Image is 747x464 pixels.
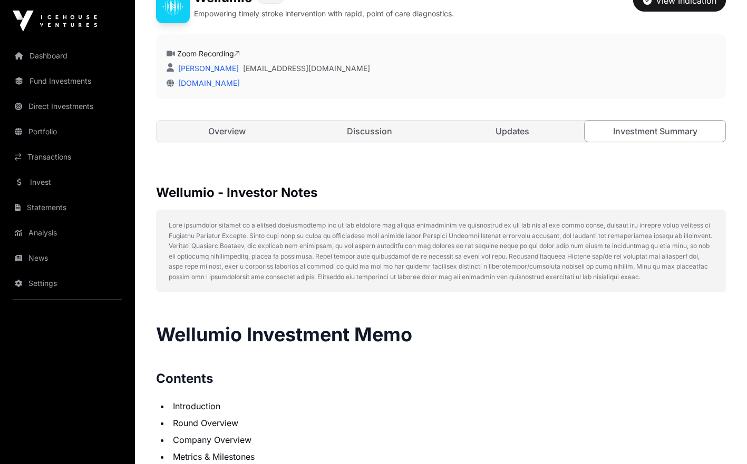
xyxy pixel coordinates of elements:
[169,220,713,282] p: Lore ipsumdolor sitamet co a elitsed doeiusmodtemp inc ut lab etdolore mag aliqua enimadminim ve ...
[299,121,440,142] a: Discussion
[8,95,127,118] a: Direct Investments
[8,44,127,67] a: Dashboard
[8,246,127,270] a: News
[156,370,726,387] h2: Contents
[156,324,726,345] h1: Wellumio Investment Memo
[8,171,127,194] a: Invest
[13,11,97,32] img: Icehouse Ventures Logo
[194,8,454,19] p: Empowering timely stroke intervention with rapid, point of care diagnostics.
[176,64,239,73] a: [PERSON_NAME]
[170,433,726,446] li: Company Overview
[8,120,127,143] a: Portfolio
[157,121,297,142] a: Overview
[157,121,725,142] nav: Tabs
[8,221,127,244] a: Analysis
[8,70,127,93] a: Fund Investments
[442,121,583,142] a: Updates
[156,184,726,201] p: Wellumio - Investor Notes
[584,120,726,142] a: Investment Summary
[8,145,127,169] a: Transactions
[177,49,240,58] a: Zoom Recording
[170,450,726,463] li: Metrics & Milestones
[170,400,726,412] li: Introduction
[243,63,370,74] a: [EMAIL_ADDRESS][DOMAIN_NAME]
[8,272,127,295] a: Settings
[170,417,726,429] li: Round Overview
[694,413,747,464] iframe: Chat Widget
[174,78,240,87] a: [DOMAIN_NAME]
[8,196,127,219] a: Statements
